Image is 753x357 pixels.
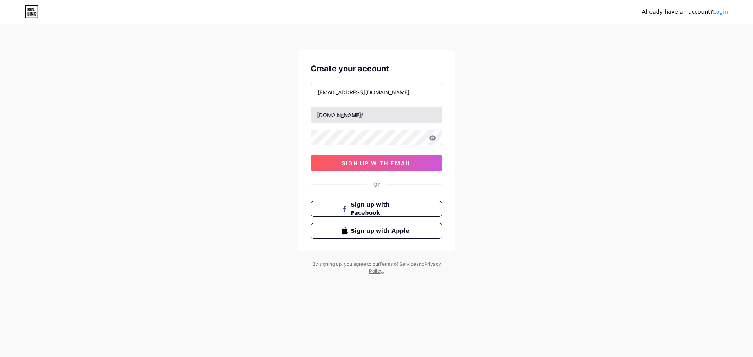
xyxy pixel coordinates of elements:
[311,223,442,239] button: Sign up with Apple
[351,201,412,217] span: Sign up with Facebook
[713,9,728,15] a: Login
[642,8,728,16] div: Already have an account?
[311,107,442,123] input: username
[373,180,380,188] div: Or
[317,111,363,119] div: [DOMAIN_NAME]/
[310,261,443,275] div: By signing up, you agree to our and .
[311,155,442,171] button: sign up with email
[311,84,442,100] input: Email
[311,201,442,217] button: Sign up with Facebook
[379,261,416,267] a: Terms of Service
[342,160,412,167] span: sign up with email
[351,227,412,235] span: Sign up with Apple
[311,63,442,74] div: Create your account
